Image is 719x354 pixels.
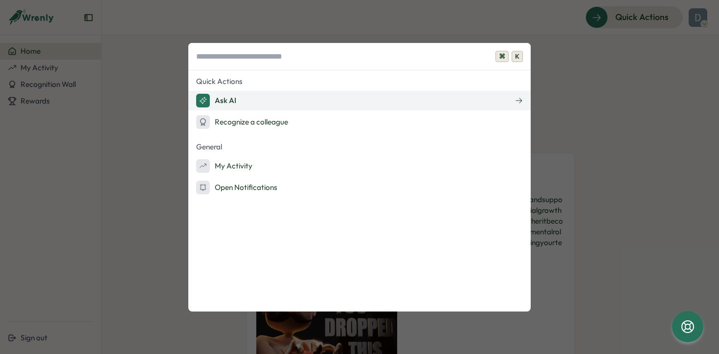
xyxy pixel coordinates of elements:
[196,115,288,129] div: Recognize a colleague
[196,159,252,173] div: My Activity
[196,181,277,194] div: Open Notifications
[196,94,236,107] div: Ask AI
[188,140,531,154] p: General
[188,91,531,110] button: Ask AI
[512,51,523,62] span: K
[188,156,531,176] button: My Activity
[188,112,531,132] button: Recognize a colleague
[188,178,531,197] button: Open Notifications
[495,51,509,62] span: ⌘
[188,74,531,89] p: Quick Actions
